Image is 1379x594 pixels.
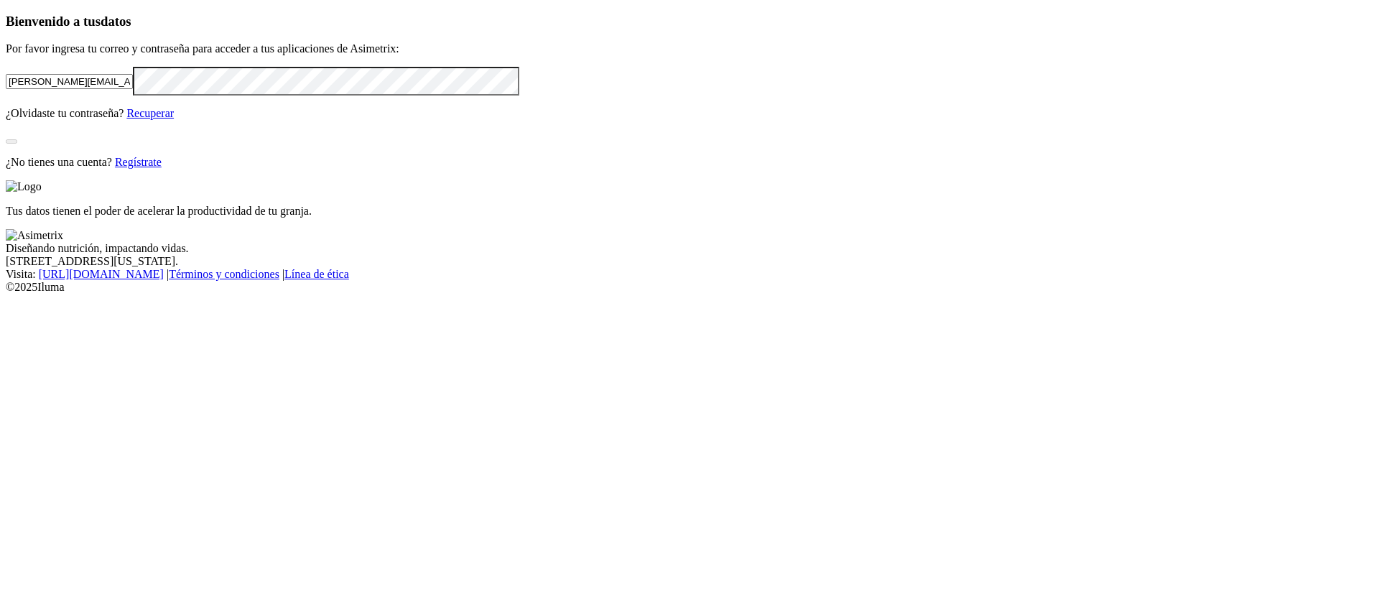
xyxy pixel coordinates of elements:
[6,107,1373,120] p: ¿Olvidaste tu contraseña?
[6,229,63,242] img: Asimetrix
[101,14,131,29] span: datos
[6,205,1373,218] p: Tus datos tienen el poder de acelerar la productividad de tu granja.
[126,107,174,119] a: Recuperar
[6,255,1373,268] div: [STREET_ADDRESS][US_STATE].
[169,268,279,280] a: Términos y condiciones
[115,156,162,168] a: Regístrate
[6,156,1373,169] p: ¿No tienes una cuenta?
[6,74,133,89] input: Tu correo
[6,268,1373,281] div: Visita : | |
[39,268,164,280] a: [URL][DOMAIN_NAME]
[6,14,1373,29] h3: Bienvenido a tus
[284,268,349,280] a: Línea de ética
[6,242,1373,255] div: Diseñando nutrición, impactando vidas.
[6,281,1373,294] div: © 2025 Iluma
[6,42,1373,55] p: Por favor ingresa tu correo y contraseña para acceder a tus aplicaciones de Asimetrix:
[6,180,42,193] img: Logo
